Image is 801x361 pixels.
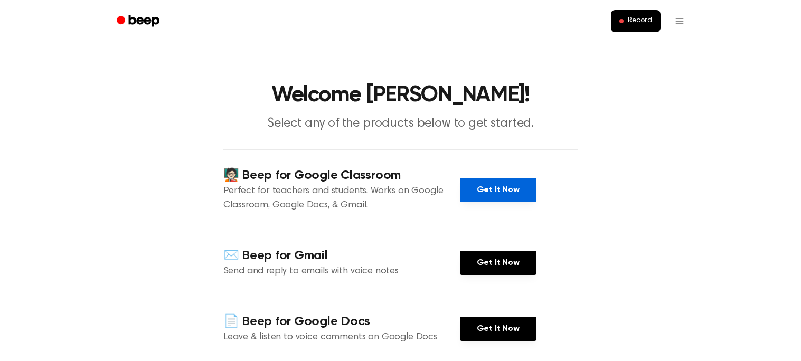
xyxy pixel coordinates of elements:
h4: 📄 Beep for Google Docs [223,313,460,330]
a: Get It Now [460,251,536,275]
a: Get It Now [460,317,536,341]
p: Send and reply to emails with voice notes [223,264,460,279]
button: Record [611,10,660,32]
a: Beep [109,11,169,32]
h4: 🧑🏻‍🏫 Beep for Google Classroom [223,167,460,184]
button: Open menu [667,8,692,34]
span: Record [628,16,652,26]
p: Select any of the products below to get started. [198,115,604,132]
a: Get It Now [460,178,536,202]
p: Perfect for teachers and students. Works on Google Classroom, Google Docs, & Gmail. [223,184,460,213]
h4: ✉️ Beep for Gmail [223,247,460,264]
h1: Welcome [PERSON_NAME]! [130,84,671,107]
p: Leave & listen to voice comments on Google Docs [223,330,460,345]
